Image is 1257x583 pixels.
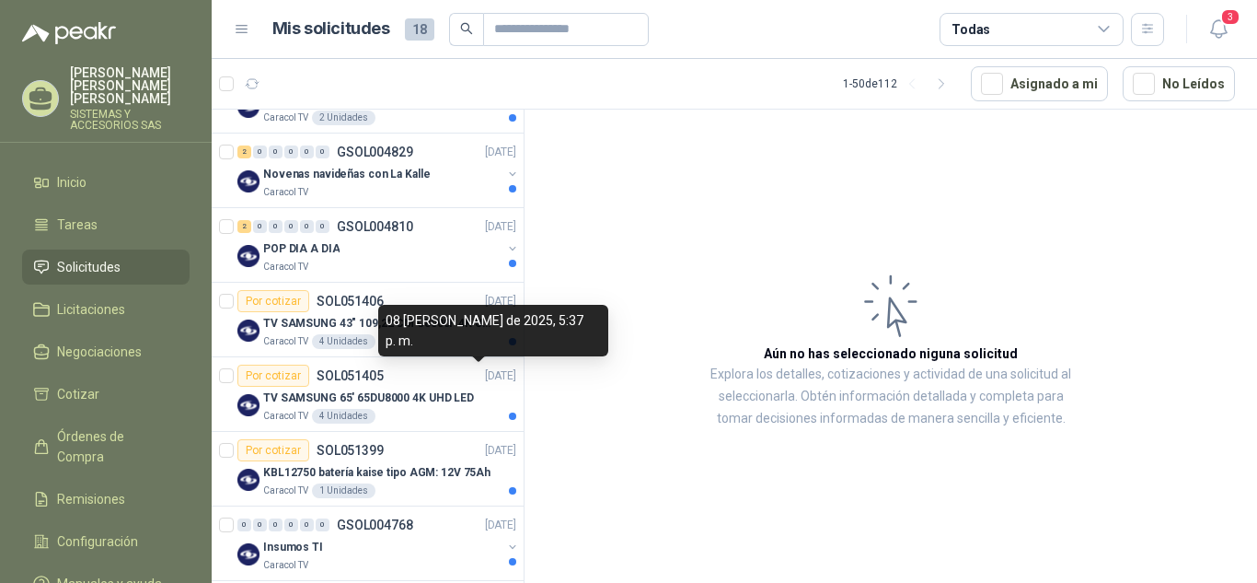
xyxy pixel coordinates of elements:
[212,432,524,507] a: Por cotizarSOL051399[DATE] Company LogoKBL12750 batería kaise tipo AGM: 12V 75AhCaracol TV1 Unidades
[237,394,259,416] img: Company Logo
[237,519,251,531] div: 0
[300,220,314,233] div: 0
[263,390,474,407] p: TV SAMSUNG 65' 65DU8000 4K UHD LED
[764,344,1018,364] h3: Aún no has seleccionado niguna solicitud
[57,489,125,509] span: Remisiones
[316,146,329,158] div: 0
[485,442,516,460] p: [DATE]
[460,22,473,35] span: search
[263,185,308,200] p: Caracol TV
[263,484,308,498] p: Caracol TV
[405,18,434,41] span: 18
[263,539,323,556] p: Insumos TI
[22,419,190,474] a: Órdenes de Compra
[263,166,430,183] p: Novenas navideñas con La Kalle
[263,111,308,125] p: Caracol TV
[485,144,516,161] p: [DATE]
[263,464,490,482] p: KBL12750 batería kaise tipo AGM: 12V 75Ah
[22,524,190,559] a: Configuración
[263,558,308,573] p: Caracol TV
[263,315,492,332] p: TV SAMSUNG 43" 109,22 CM U8000F 4K UHD
[709,364,1073,430] p: Explora los detalles, cotizaciones y actividad de una solicitud al seleccionarla. Obtén informaci...
[237,290,309,312] div: Por cotizar
[312,484,375,498] div: 1 Unidades
[263,260,308,274] p: Caracol TV
[485,367,516,385] p: [DATE]
[22,207,190,242] a: Tareas
[317,444,384,457] p: SOL051399
[57,299,125,320] span: Licitaciones
[337,220,413,233] p: GSOL004810
[284,146,298,158] div: 0
[269,220,283,233] div: 0
[57,215,98,235] span: Tareas
[485,293,516,310] p: [DATE]
[237,514,520,573] a: 0 0 0 0 0 0 GSOL004768[DATE] Company LogoInsumos TICaracol TV
[22,334,190,369] a: Negociaciones
[57,257,121,277] span: Solicitudes
[317,295,384,308] p: SOL051406
[272,16,390,42] h1: Mis solicitudes
[237,365,309,387] div: Por cotizar
[312,409,375,424] div: 4 Unidades
[378,305,608,356] div: 08 [PERSON_NAME] de 2025, 5:37 p. m.
[237,469,259,491] img: Company Logo
[237,146,251,158] div: 2
[253,220,267,233] div: 0
[237,439,309,461] div: Por cotizar
[1220,8,1240,26] span: 3
[57,426,172,467] span: Órdenes de Compra
[237,141,520,200] a: 2 0 0 0 0 0 GSOL004829[DATE] Company LogoNovenas navideñas con La KalleCaracol TV
[337,519,413,531] p: GSOL004768
[70,109,190,131] p: SISTEMAS Y ACCESORIOS SAS
[312,111,375,125] div: 2 Unidades
[284,519,298,531] div: 0
[263,409,308,424] p: Caracol TV
[263,240,340,258] p: POP DIA A DIA
[237,216,520,274] a: 2 0 0 0 0 0 GSOL004810[DATE] Company LogoPOP DIA A DIACaracol TV
[253,519,267,531] div: 0
[57,342,142,362] span: Negociaciones
[316,519,329,531] div: 0
[300,519,314,531] div: 0
[22,165,190,200] a: Inicio
[843,69,956,99] div: 1 - 50 de 112
[269,146,283,158] div: 0
[485,517,516,534] p: [DATE]
[70,66,190,105] p: [PERSON_NAME] [PERSON_NAME] [PERSON_NAME]
[300,146,314,158] div: 0
[1202,13,1235,46] button: 3
[212,283,524,357] a: Por cotizarSOL051406[DATE] Company LogoTV SAMSUNG 43" 109,22 CM U8000F 4K UHDCaracol TV4 Unidades
[316,220,329,233] div: 0
[57,531,138,552] span: Configuración
[237,320,259,342] img: Company Logo
[237,220,251,233] div: 2
[22,292,190,327] a: Licitaciones
[485,218,516,236] p: [DATE]
[212,357,524,432] a: Por cotizarSOL051405[DATE] Company LogoTV SAMSUNG 65' 65DU8000 4K UHD LEDCaracol TV4 Unidades
[317,369,384,382] p: SOL051405
[951,19,990,40] div: Todas
[253,146,267,158] div: 0
[57,384,99,404] span: Cotizar
[22,482,190,517] a: Remisiones
[284,220,298,233] div: 0
[22,250,190,285] a: Solicitudes
[971,66,1108,101] button: Asignado a mi
[269,519,283,531] div: 0
[312,334,375,349] div: 4 Unidades
[237,543,259,566] img: Company Logo
[237,170,259,192] img: Company Logo
[22,377,190,412] a: Cotizar
[237,245,259,267] img: Company Logo
[263,334,308,349] p: Caracol TV
[22,22,116,44] img: Logo peakr
[57,172,86,192] span: Inicio
[337,146,413,158] p: GSOL004829
[1123,66,1235,101] button: No Leídos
